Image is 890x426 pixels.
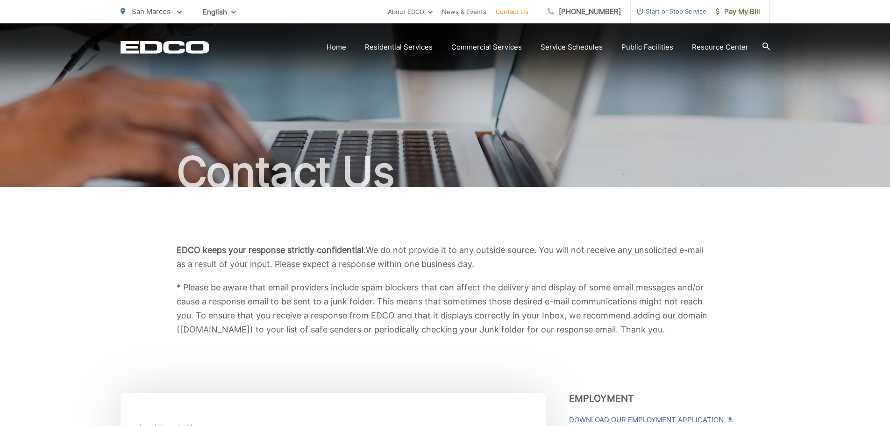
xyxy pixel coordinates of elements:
[327,42,346,53] a: Home
[177,243,714,271] p: We do not provide it to any outside source. You will not receive any unsolicited e-mail as a resu...
[496,6,528,17] a: Contact Us
[365,42,433,53] a: Residential Services
[196,4,243,20] span: English
[177,245,366,255] b: EDCO keeps your response strictly confidential.
[121,149,770,195] h1: Contact Us
[132,7,171,16] span: San Marcos
[442,6,486,17] a: News & Events
[388,6,433,17] a: About EDCO
[569,414,732,426] a: Download Our Employment Application
[121,41,209,54] a: EDCD logo. Return to the homepage.
[177,281,714,337] p: * Please be aware that email providers include spam blockers that can affect the delivery and dis...
[569,393,770,404] h3: Employment
[716,6,760,17] span: Pay My Bill
[541,42,603,53] a: Service Schedules
[692,42,748,53] a: Resource Center
[451,42,522,53] a: Commercial Services
[621,42,673,53] a: Public Facilities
